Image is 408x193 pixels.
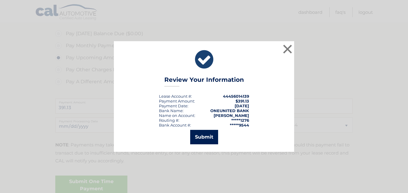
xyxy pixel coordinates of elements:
[159,99,195,103] div: Payment Amount:
[159,94,192,99] div: Lease Account #:
[190,130,218,144] button: Submit
[159,123,191,127] div: Bank Account #:
[164,76,244,87] h3: Review Your Information
[159,118,179,123] div: Routing #:
[159,103,188,108] div: :
[235,103,249,108] span: [DATE]
[159,113,195,118] div: Name on Account:
[210,108,249,113] strong: ONEUNITED BANK
[282,43,294,55] button: ×
[223,94,249,99] strong: 44456014139
[236,99,249,103] span: $391.13
[214,113,249,118] strong: [PERSON_NAME]
[159,108,184,113] div: Bank Name:
[159,103,187,108] span: Payment Date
